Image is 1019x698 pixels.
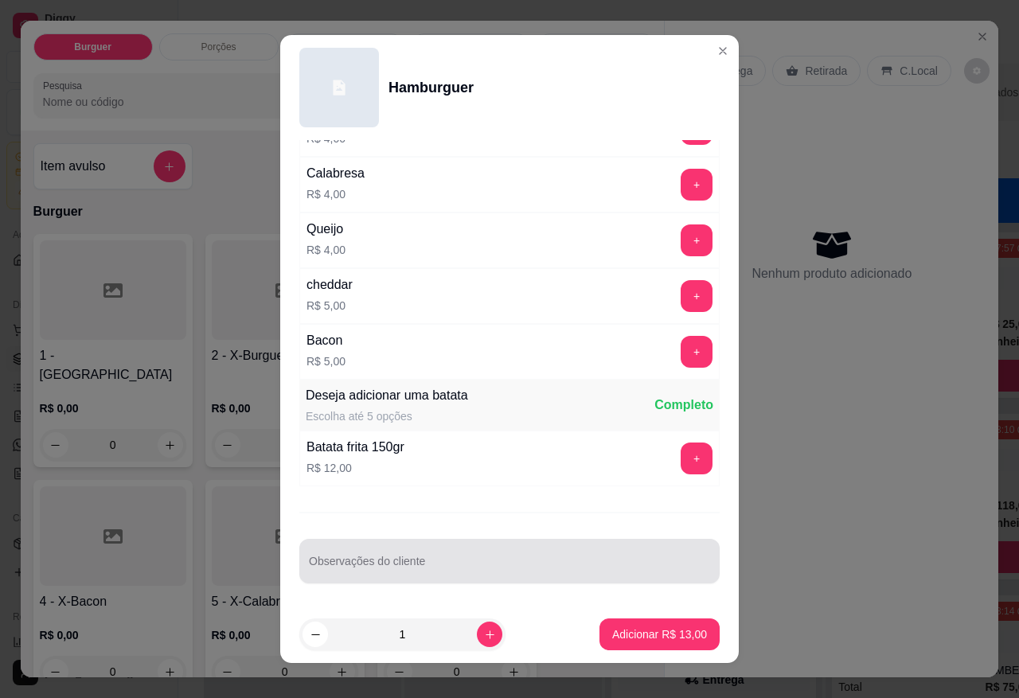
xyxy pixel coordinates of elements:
[710,38,736,64] button: Close
[681,169,713,201] button: add
[306,353,346,369] p: R$ 5,00
[306,331,346,350] div: Bacon
[477,622,502,647] button: increase-product-quantity
[599,618,720,650] button: Adicionar R$ 13,00
[681,443,713,474] button: add
[306,186,365,202] p: R$ 4,00
[612,626,707,642] p: Adicionar R$ 13,00
[306,275,353,294] div: cheddar
[306,298,353,314] p: R$ 5,00
[388,76,474,99] div: Hamburguer
[306,408,468,424] div: Escolha até 5 opções
[306,386,468,405] div: Deseja adicionar uma batata
[306,242,346,258] p: R$ 4,00
[306,164,365,183] div: Calabresa
[306,220,346,239] div: Queijo
[306,460,404,476] p: R$ 12,00
[303,622,328,647] button: decrease-product-quantity
[681,224,713,256] button: add
[681,280,713,312] button: add
[309,560,710,575] input: Observações do cliente
[654,396,713,415] div: Completo
[306,438,404,457] div: Batata frita 150gr
[681,336,713,368] button: add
